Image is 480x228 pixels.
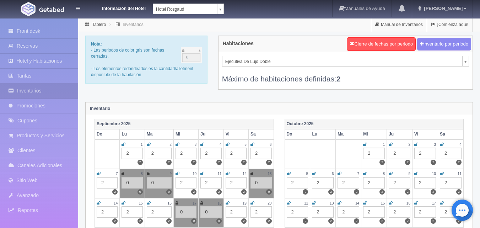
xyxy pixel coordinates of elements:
div: 2 [389,206,410,218]
label: 2 [379,160,385,165]
label: 0 [137,189,143,195]
img: Getabed [39,7,64,12]
button: Cierre de fechas por periodo [347,37,416,51]
label: 2 [456,189,462,195]
label: 2 [405,218,410,224]
b: 2 [336,75,341,83]
small: 17 [193,201,196,205]
small: 5 [244,143,247,147]
div: 2 [440,206,462,218]
div: 0 [147,177,172,189]
label: 0 [266,189,271,195]
th: Mi [361,129,387,139]
div: 2 [122,206,142,218]
div: 2 [200,148,221,159]
small: 11 [458,172,462,176]
button: Inventario por periodo [417,38,471,51]
small: 8 [383,172,385,176]
label: 0 [216,218,222,224]
label: 2 [328,189,334,195]
small: 20 [268,201,271,205]
small: 9 [169,172,172,176]
dt: Información del Hotel [89,4,146,12]
th: Ma [145,129,173,139]
small: 7 [357,172,360,176]
label: 2 [216,189,222,195]
label: 2 [303,218,308,224]
label: 2 [112,218,118,224]
small: 3 [195,143,197,147]
div: 2 [287,177,308,189]
small: 8 [141,172,143,176]
strong: Inventario [90,106,110,111]
div: 2 [389,177,410,189]
small: 2 [408,143,410,147]
small: 13 [268,172,271,176]
small: 15 [381,201,385,205]
div: 2 [122,148,142,159]
label: 2 [241,218,247,224]
label: 2 [379,189,385,195]
img: cutoff.png [181,47,202,63]
label: 0 [166,189,172,195]
div: 2 [312,177,334,189]
div: 2 [226,177,247,189]
th: Lu [120,129,145,139]
th: Ma [336,129,361,139]
span: Ejecutiva De Lujo Doble [225,56,459,67]
small: 16 [406,201,410,205]
small: 7 [116,172,118,176]
div: 2 [200,177,221,189]
a: Tablero [92,22,106,27]
small: 4 [220,143,222,147]
small: 9 [408,172,410,176]
label: 2 [354,218,359,224]
div: 0 [250,177,271,189]
img: Getabed [21,2,36,16]
label: 2 [166,218,172,224]
div: 2 [226,206,247,218]
small: 10 [193,172,196,176]
div: 2 [440,148,462,159]
div: 0 [200,206,221,218]
th: Sa [438,129,464,139]
label: 0 [191,218,196,224]
label: 2 [266,160,271,165]
label: 2 [354,189,359,195]
label: 2 [405,189,410,195]
span: [PERSON_NAME] [422,6,463,11]
small: 12 [304,201,308,205]
div: 2 [363,177,385,189]
small: 19 [243,201,247,205]
label: 2 [166,160,172,165]
a: Manual de Inventarios [371,18,427,32]
label: 2 [456,218,462,224]
label: 2 [303,189,308,195]
label: 2 [456,160,462,165]
small: 1 [383,143,385,147]
label: 2 [216,160,222,165]
small: 4 [459,143,462,147]
b: Nota: [91,42,102,47]
div: 2 [250,206,271,218]
th: Mi [173,129,198,139]
label: 2 [112,189,118,195]
th: Septiembre 2025 [95,119,274,129]
div: 0 [176,206,196,218]
label: 2 [241,160,247,165]
small: 14 [114,201,118,205]
div: 2 [414,177,436,189]
small: 18 [217,201,221,205]
small: 1 [141,143,143,147]
div: 2 [176,148,196,159]
div: Máximo de habitaciones definidas: [222,67,469,84]
div: 2 [226,148,247,159]
th: Sa [249,129,274,139]
label: 2 [431,189,436,195]
small: 5 [306,172,308,176]
div: 2 [287,206,308,218]
div: 2 [363,148,385,159]
label: 2 [266,218,271,224]
th: Do [285,129,310,139]
small: 15 [139,201,142,205]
